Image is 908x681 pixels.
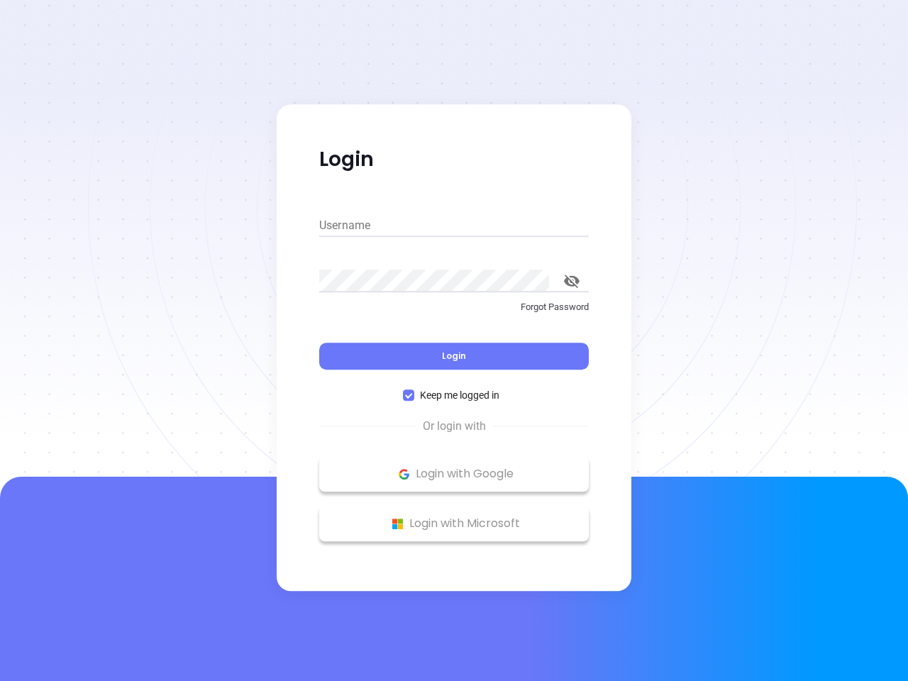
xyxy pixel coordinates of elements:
a: Forgot Password [319,300,589,326]
img: Microsoft Logo [389,515,406,533]
button: toggle password visibility [555,264,589,298]
p: Login [319,147,589,172]
img: Google Logo [395,465,413,483]
button: Google Logo Login with Google [319,456,589,492]
p: Forgot Password [319,300,589,314]
p: Login with Microsoft [326,513,582,534]
button: Login [319,343,589,370]
span: Or login with [416,418,493,435]
span: Keep me logged in [414,387,505,403]
button: Microsoft Logo Login with Microsoft [319,506,589,541]
span: Login [442,350,466,362]
p: Login with Google [326,463,582,485]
